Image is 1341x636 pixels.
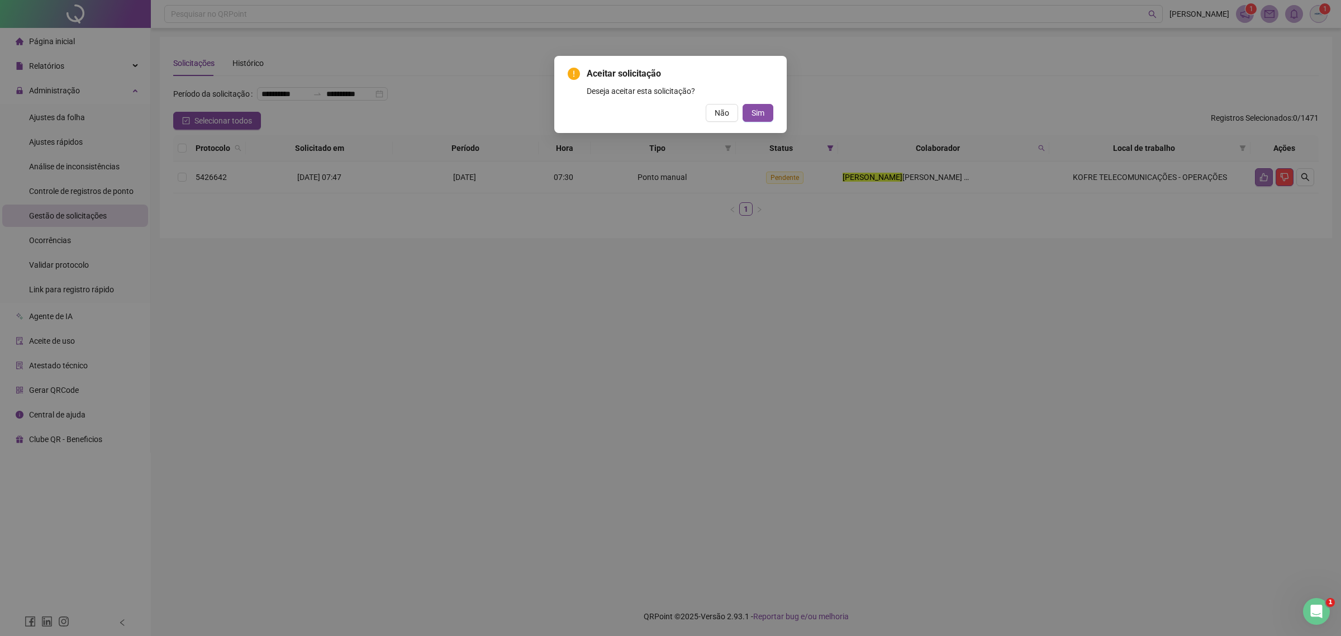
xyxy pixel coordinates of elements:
[752,107,764,119] span: Sim
[568,68,580,80] span: exclamation-circle
[706,104,738,122] button: Não
[715,107,729,119] span: Não
[1326,598,1335,607] span: 1
[587,85,773,97] div: Deseja aceitar esta solicitação?
[743,104,773,122] button: Sim
[587,67,773,80] span: Aceitar solicitação
[1303,598,1330,625] iframe: Intercom live chat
